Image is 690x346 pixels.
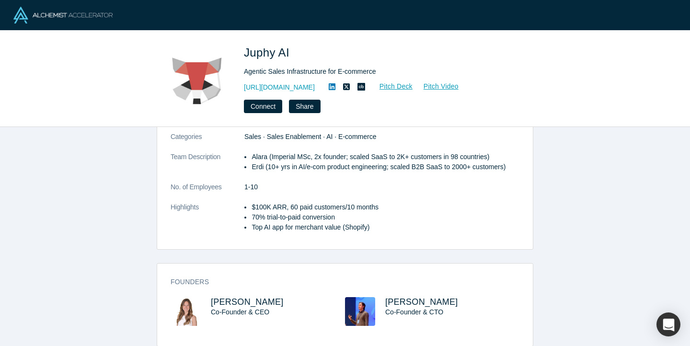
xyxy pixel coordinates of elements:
[244,133,376,140] span: Sales · Sales Enablement · AI · E-commerce
[252,222,519,232] p: Top AI app for merchant value (Shopify)
[171,152,244,182] dt: Team Description
[244,100,282,113] button: Connect
[289,100,320,113] button: Share
[252,202,519,212] p: $100K ARR, 60 paid customers/10 months
[171,277,506,287] h3: Founders
[163,44,230,111] img: Juphy AI's Logo
[171,132,244,152] dt: Categories
[211,297,284,307] a: [PERSON_NAME]
[244,182,519,192] dd: 1-10
[171,182,244,202] dt: No. of Employees
[171,202,244,242] dt: Highlights
[252,212,519,222] p: 70% trial-to-paid conversion
[385,297,458,307] a: [PERSON_NAME]
[171,297,201,326] img: Alara Eren Iplikcioglu's Profile Image
[385,308,443,316] span: Co-Founder & CTO
[211,308,269,316] span: Co-Founder & CEO
[252,152,519,162] p: Alara (Imperial MSc, 2x founder; scaled SaaS to 2K+ customers in 98 countries)
[244,67,512,77] div: Agentic Sales Infrastructure for E-commerce
[252,162,519,172] p: Erdi (10+ yrs in AI/e-com product engineering; scaled B2B SaaS to 2000+ customers)
[369,81,413,92] a: Pitch Deck
[413,81,459,92] a: Pitch Video
[345,297,375,326] img: Osman Erdi Balcioglu's Profile Image
[13,7,113,23] img: Alchemist Logo
[244,46,293,59] span: Juphy AI
[244,82,315,92] a: [URL][DOMAIN_NAME]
